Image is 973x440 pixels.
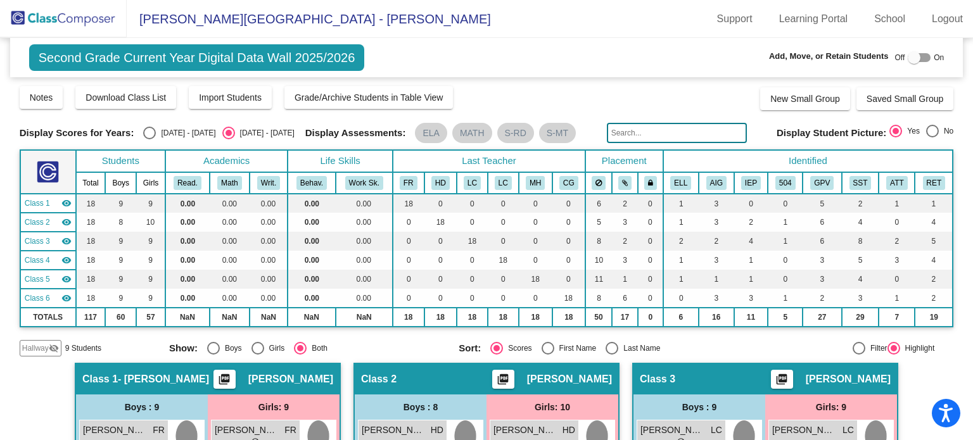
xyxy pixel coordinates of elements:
[663,213,699,232] td: 1
[457,289,488,308] td: 0
[849,176,872,190] button: SST
[488,232,519,251] td: 0
[25,255,50,266] span: Class 4
[864,9,915,29] a: School
[20,213,76,232] td: Hannah Dandoy - No Class Name
[174,176,201,190] button: Read.
[424,232,457,251] td: 0
[210,270,250,289] td: 0.00
[699,194,734,213] td: 3
[768,270,803,289] td: 0
[76,289,106,308] td: 18
[307,343,328,354] div: Both
[775,176,796,190] button: 504
[768,194,803,213] td: 0
[488,172,519,194] th: Lorraine Crosson
[612,270,638,289] td: 1
[519,270,552,289] td: 18
[136,232,165,251] td: 9
[922,9,973,29] a: Logout
[457,251,488,270] td: 0
[612,172,638,194] th: Keep with students
[612,289,638,308] td: 6
[519,172,552,194] th: Matina Hall
[105,308,136,327] td: 60
[288,232,335,251] td: 0.00
[934,52,944,63] span: On
[734,232,768,251] td: 4
[393,232,424,251] td: 0
[415,123,447,143] mat-chip: ELA
[296,176,327,190] button: Behav.
[585,194,612,213] td: 6
[527,373,612,386] span: [PERSON_NAME]
[143,127,294,139] mat-radio-group: Select an option
[915,194,953,213] td: 1
[552,270,585,289] td: 0
[768,289,803,308] td: 1
[706,176,727,190] button: AIG
[734,251,768,270] td: 1
[169,342,449,355] mat-radio-group: Select an option
[638,172,663,194] th: Keep with teacher
[424,270,457,289] td: 0
[552,289,585,308] td: 18
[939,125,953,137] div: No
[393,289,424,308] td: 0
[424,213,457,232] td: 18
[585,213,612,232] td: 5
[127,9,491,29] span: [PERSON_NAME][GEOGRAPHIC_DATA] - [PERSON_NAME]
[464,176,481,190] button: LC
[65,343,101,354] span: 9 Students
[902,125,920,137] div: Yes
[217,176,241,190] button: Math
[210,289,250,308] td: 0.00
[519,213,552,232] td: 0
[105,289,136,308] td: 9
[20,127,134,139] span: Display Scores for Years:
[61,236,72,246] mat-icon: visibility
[336,232,393,251] td: 0.00
[288,150,393,172] th: Life Skills
[699,251,734,270] td: 3
[842,251,879,270] td: 5
[900,343,935,354] div: Highlight
[879,213,915,232] td: 0
[165,308,210,327] td: NaN
[76,308,106,327] td: 117
[288,289,335,308] td: 0.00
[519,308,552,327] td: 18
[638,308,663,327] td: 0
[61,255,72,265] mat-icon: visibility
[707,9,763,29] a: Support
[526,176,545,190] button: MH
[235,127,295,139] div: [DATE] - [DATE]
[165,270,210,289] td: 0.00
[25,273,50,285] span: Class 5
[768,172,803,194] th: 504 Plan
[457,232,488,251] td: 18
[618,343,660,354] div: Last Name
[336,308,393,327] td: NaN
[295,92,443,103] span: Grade/Archive Students in Table View
[519,194,552,213] td: 0
[734,213,768,232] td: 2
[894,52,905,63] span: Off
[424,308,457,327] td: 18
[741,176,761,190] button: IEP
[879,172,915,194] th: Attendance Concerns
[393,251,424,270] td: 0
[61,217,72,227] mat-icon: visibility
[393,213,424,232] td: 0
[393,150,585,172] th: Last Teacher
[865,343,887,354] div: Filter
[663,150,953,172] th: Identified
[288,194,335,213] td: 0.00
[424,194,457,213] td: 0
[803,172,841,194] th: Good Parent Volunteer
[105,251,136,270] td: 9
[22,343,49,354] span: Hallway
[61,274,72,284] mat-icon: visibility
[559,176,578,190] button: CG
[923,176,946,190] button: RET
